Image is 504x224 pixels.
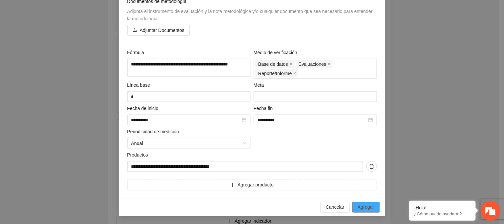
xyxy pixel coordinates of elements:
[358,204,374,211] span: Agregar
[289,62,293,66] span: close
[127,180,377,190] button: plusAgregar producto
[414,205,471,210] div: ¡Hola!
[39,74,92,141] span: Estamos en línea.
[131,138,247,148] span: Anual
[326,204,345,211] span: Cancelar
[3,152,127,175] textarea: Escriba su mensaje y pulse “Intro”
[254,49,300,56] span: Medio de verificación
[238,181,273,189] span: Agregar producto
[127,25,190,36] button: uploadAdjuntar Documentos
[127,28,190,33] span: uploadAdjuntar Documentos
[133,28,137,33] span: upload
[255,69,298,77] span: Reporte/Informe
[299,60,326,68] span: Evaluaciones
[127,128,182,135] span: Periodicidad de medición
[296,60,333,68] span: Evaluaciones
[230,183,235,188] span: plus
[109,3,125,19] div: Minimizar ventana de chat en vivo
[35,34,112,43] div: Chatee con nosotros ahora
[127,9,373,21] span: Adjunta el instrumento de evaluación y la nota metodológica y/o cualquier documento que sea neces...
[293,72,297,75] span: close
[258,60,288,68] span: Base de datos
[366,161,377,172] button: delete
[127,105,161,112] span: Fecha de inicio
[127,49,147,56] span: Fórmula
[328,62,331,66] span: close
[254,105,275,112] span: Fecha fin
[321,202,350,213] button: Cancelar
[414,211,471,216] p: ¿Cómo puedo ayudarte?
[140,27,185,34] span: Adjuntar Documentos
[254,81,267,89] span: Meta
[258,70,292,77] span: Reporte/Informe
[127,81,153,89] span: Línea base
[127,151,151,159] span: Productos
[353,202,380,213] button: Agregar
[367,164,377,169] span: delete
[255,60,295,68] span: Base de datos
